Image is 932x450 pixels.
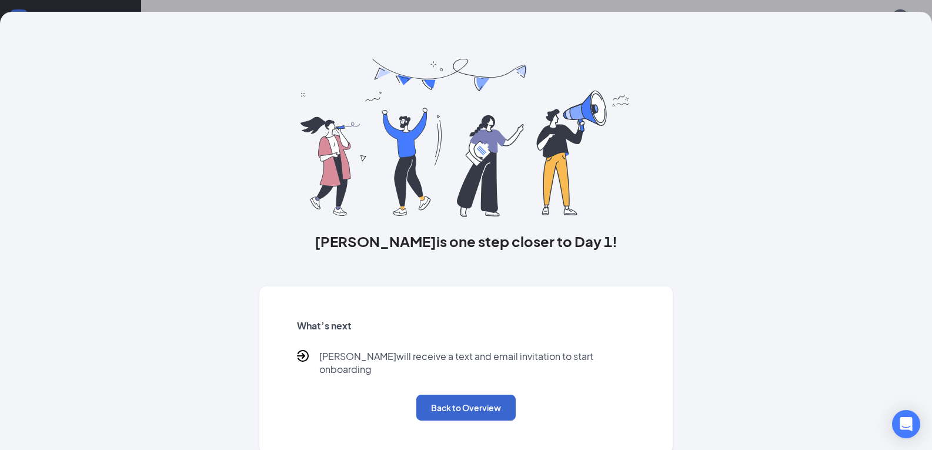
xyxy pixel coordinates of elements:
h5: What’s next [297,319,636,332]
h3: [PERSON_NAME] is one step closer to Day 1! [259,231,673,251]
p: [PERSON_NAME] will receive a text and email invitation to start onboarding [319,350,636,376]
button: Back to Overview [416,395,516,421]
img: you are all set [300,59,632,217]
div: Open Intercom Messenger [892,410,920,438]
